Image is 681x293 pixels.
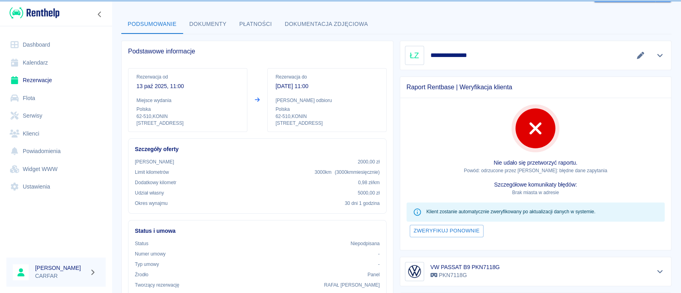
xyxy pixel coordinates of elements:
[136,113,239,120] p: 62-510 , KONIN
[407,181,665,189] p: Szczegółowe komunikaty błędów:
[183,15,233,34] button: Dokumenty
[136,106,239,113] p: Polska
[276,113,378,120] p: 62-510 , KONIN
[135,169,169,176] p: Limit kilometrów
[634,50,647,61] button: Edytuj dane
[276,97,378,104] p: [PERSON_NAME] odbioru
[6,71,106,89] a: Rezerwacje
[233,15,278,34] button: Płatności
[430,271,500,279] p: PKN7118G
[35,272,86,280] p: CARFAR
[276,120,378,127] p: [STREET_ADDRESS]
[407,167,665,174] p: Powód: odrzucone przez [PERSON_NAME]: błędne dane zapytania
[6,160,106,178] a: Widget WWW
[135,145,380,153] h6: Szczegóły oferty
[324,281,379,289] p: RAFAŁ [PERSON_NAME]
[136,73,239,81] p: Rezerwacja od
[121,15,183,34] button: Podsumowanie
[128,47,387,55] span: Podstawowe informacje
[94,9,106,20] button: Zwiń nawigację
[35,264,86,272] h6: [PERSON_NAME]
[135,271,148,278] p: Żrodło
[378,250,380,258] p: -
[135,250,166,258] p: Numer umowy
[276,73,378,81] p: Rezerwacja do
[278,15,375,34] button: Dokumentacja zdjęciowa
[407,264,422,279] img: Image
[335,169,380,175] span: ( 3000 km miesięcznie )
[345,200,379,207] p: 30 dni 1 godzina
[135,200,168,207] p: Okres wynajmu
[358,158,380,165] p: 2000,00 zł
[351,240,380,247] p: Niepodpisana
[378,261,380,268] p: -
[135,281,179,289] p: Tworzący rezerwację
[6,54,106,72] a: Kalendarz
[6,178,106,196] a: Ustawienia
[6,89,106,107] a: Flota
[367,271,380,278] p: Panel
[653,50,667,61] button: Pokaż szczegóły
[407,83,665,91] span: Raport Rentbase | Weryfikacja klienta
[6,36,106,54] a: Dashboard
[407,159,665,167] p: Nie udało się przetworzyć raportu.
[358,179,379,186] p: 0,98 zł /km
[135,158,174,165] p: [PERSON_NAME]
[410,225,484,237] button: Zweryfikuj ponownie
[276,106,378,113] p: Polska
[6,142,106,160] a: Powiadomienia
[653,266,667,277] button: Pokaż szczegóły
[6,125,106,143] a: Klienci
[135,189,164,197] p: Udział własny
[426,205,596,219] div: Klient zostanie automatycznie zweryfikowany po aktualizacji danych w systemie.
[135,179,176,186] p: Dodatkowy kilometr
[430,263,500,271] h6: VW PASSAT B9 PKN7118G
[135,240,148,247] p: Status
[314,169,379,176] p: 3000 km
[136,82,239,90] p: 13 paź 2025, 11:00
[405,46,424,65] div: ŁZ
[6,6,59,20] a: Renthelp logo
[135,227,380,235] h6: Status i umowa
[276,82,378,90] p: [DATE] 11:00
[512,190,559,195] span: Brak miasta w adresie
[358,189,380,197] p: 5000,00 zł
[135,261,159,268] p: Typ umowy
[136,120,239,127] p: [STREET_ADDRESS]
[6,107,106,125] a: Serwisy
[10,6,59,20] img: Renthelp logo
[136,97,239,104] p: Miejsce wydania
